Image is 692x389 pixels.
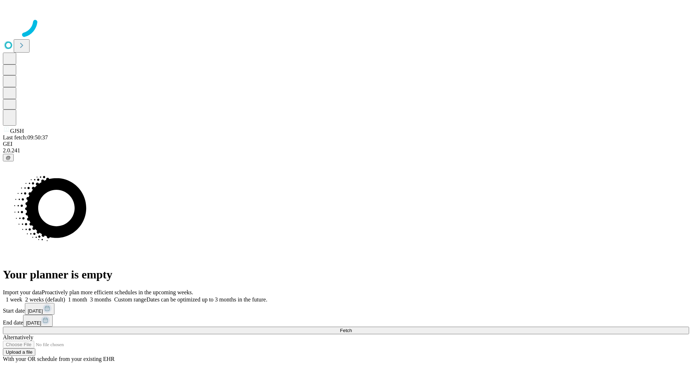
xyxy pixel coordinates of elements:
[6,296,22,303] span: 1 week
[26,320,41,326] span: [DATE]
[3,141,689,147] div: GEI
[90,296,111,303] span: 3 months
[3,303,689,315] div: Start date
[3,327,689,334] button: Fetch
[3,134,48,140] span: Last fetch: 09:50:37
[25,296,65,303] span: 2 weeks (default)
[42,289,193,295] span: Proactively plan more efficient schedules in the upcoming weeks.
[3,348,35,356] button: Upload a file
[114,296,146,303] span: Custom range
[3,154,14,161] button: @
[3,315,689,327] div: End date
[3,356,115,362] span: With your OR schedule from your existing EHR
[146,296,267,303] span: Dates can be optimized up to 3 months in the future.
[68,296,87,303] span: 1 month
[3,334,33,340] span: Alternatively
[25,303,54,315] button: [DATE]
[3,268,689,281] h1: Your planner is empty
[3,289,42,295] span: Import your data
[6,155,11,160] span: @
[340,328,352,333] span: Fetch
[3,147,689,154] div: 2.0.241
[10,128,24,134] span: GJSH
[28,308,43,314] span: [DATE]
[23,315,53,327] button: [DATE]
